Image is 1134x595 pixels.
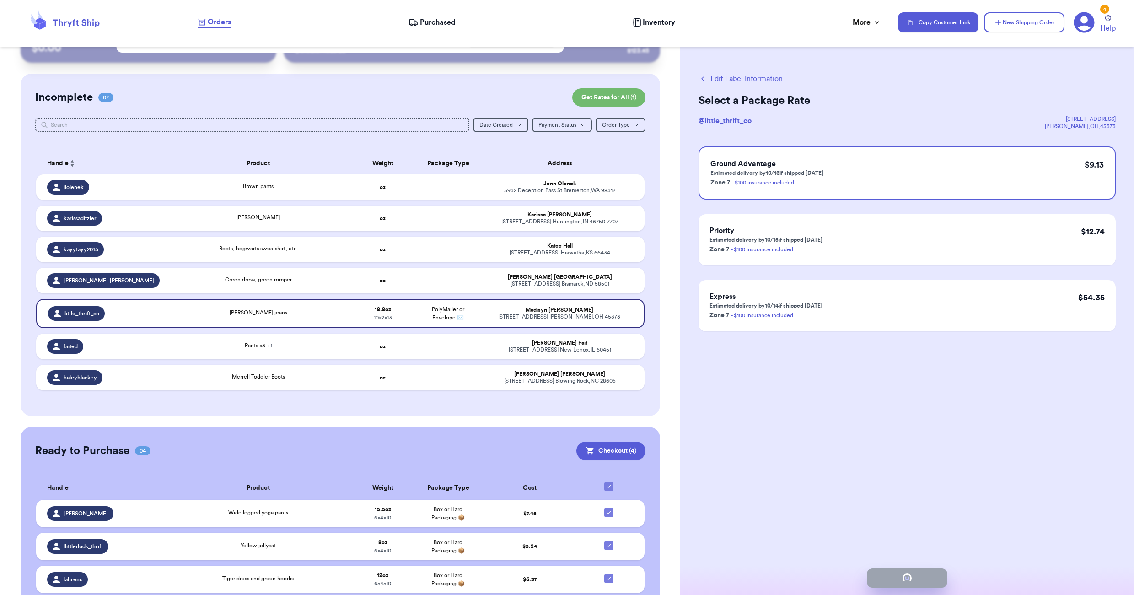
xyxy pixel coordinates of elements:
[64,343,78,350] span: faited
[486,187,634,194] div: 5932 Deception Pass St Bremerton , WA 98312
[732,180,794,185] a: - $100 insurance included
[709,312,729,319] span: Zone 7
[241,543,276,548] span: Yellow jellycat
[627,46,649,55] div: $ 123.45
[35,118,469,132] input: Search
[98,93,113,102] span: 07
[350,152,415,174] th: Weight
[532,118,592,132] button: Payment Status
[64,184,84,191] span: jlolenek
[431,507,465,520] span: Box or Hard Packaging 📦
[1100,5,1109,14] div: 4
[64,576,82,583] span: lahrenc
[486,314,633,320] div: [STREET_ADDRESS] [PERSON_NAME] , OH 45373
[984,12,1064,32] button: New Shipping Order
[699,93,1116,108] h2: Select a Package Rate
[374,581,391,586] span: 6 x 4 x 10
[232,374,285,379] span: Merrell Toddler Boots
[431,540,465,553] span: Box or Hard Packaging 📦
[486,218,634,225] div: [STREET_ADDRESS] Huntington , IN 46750-7707
[380,247,386,252] strong: oz
[479,122,513,128] span: Date Created
[380,216,386,221] strong: oz
[643,17,675,28] span: Inventory
[167,476,350,500] th: Product
[1045,115,1116,123] div: [STREET_ADDRESS]
[709,227,734,234] span: Priority
[1074,12,1095,33] a: 4
[375,507,391,512] strong: 15.5 oz
[731,313,793,318] a: - $100 insurance included
[481,152,645,174] th: Address
[596,118,645,132] button: Order Type
[486,371,634,378] div: [PERSON_NAME] [PERSON_NAME]
[709,293,736,300] span: Express
[486,281,634,287] div: [STREET_ADDRESS] Bismarck , ND 58501
[1045,123,1116,130] div: [PERSON_NAME] , OH , 45373
[377,573,388,578] strong: 12 oz
[35,90,93,105] h2: Incomplete
[481,476,579,500] th: Cost
[473,118,528,132] button: Date Created
[699,117,752,124] span: @ little_thrift_co
[350,476,415,500] th: Weight
[47,483,69,493] span: Handle
[710,169,823,177] p: Estimated delivery by 10/16 if shipped [DATE]
[415,152,481,174] th: Package Type
[245,343,272,348] span: Pants x3
[709,236,822,243] p: Estimated delivery by 10/15 if shipped [DATE]
[64,374,97,381] span: haleyhlackey
[853,17,881,28] div: More
[898,12,978,32] button: Copy Customer Link
[522,544,537,549] span: $ 5.24
[64,277,154,284] span: [PERSON_NAME].[PERSON_NAME]
[486,180,634,187] div: Jenn Olenek
[432,307,464,320] span: PolyMailer or Envelope ✉️
[135,446,150,455] span: 04
[710,160,776,168] span: Ground Advantage
[374,315,392,320] span: 10 x 2 x 13
[47,159,69,168] span: Handle
[64,310,99,317] span: little_thrift_co
[267,343,272,348] span: + 1
[64,543,103,550] span: llittleduds_thrift
[374,515,391,520] span: 6 x 4 x 10
[1100,15,1116,34] a: Help
[699,73,783,84] button: Edit Label Information
[380,344,386,349] strong: oz
[486,340,634,346] div: [PERSON_NAME] Fait
[431,573,465,586] span: Box or Hard Packaging 📦
[228,510,288,515] span: Wide legged yoga pants
[710,179,730,186] span: Zone 7
[709,302,822,309] p: Estimated delivery by 10/14 if shipped [DATE]
[225,277,292,282] span: Green dress, green romper
[69,158,76,169] button: Sort ascending
[208,16,231,27] span: Orders
[486,274,634,281] div: [PERSON_NAME] [GEOGRAPHIC_DATA]
[486,211,634,218] div: Karissa [PERSON_NAME]
[64,215,97,222] span: karissaditzler
[486,378,634,384] div: [STREET_ADDRESS] Blowing Rock , NC 28605
[380,278,386,283] strong: oz
[380,184,386,190] strong: oz
[1100,23,1116,34] span: Help
[1085,158,1104,171] p: $ 9.13
[32,41,265,55] p: $ 0.00
[486,307,633,314] div: Madisyn [PERSON_NAME]
[35,444,129,458] h2: Ready to Purchase
[236,215,280,220] span: [PERSON_NAME]
[243,184,274,189] span: Brown pants
[709,246,729,253] span: Zone 7
[415,476,481,500] th: Package Type
[602,122,630,128] span: Order Type
[486,249,634,256] div: [STREET_ADDRESS] Hiawatha , KS 66434
[230,310,287,315] span: [PERSON_NAME] jeans
[167,152,350,174] th: Product
[198,16,231,28] a: Orders
[486,346,634,353] div: [STREET_ADDRESS] New Lenox , IL 60451
[1078,291,1105,304] p: $ 54.35
[731,247,793,252] a: - $100 insurance included
[633,17,675,28] a: Inventory
[64,510,108,517] span: [PERSON_NAME]
[408,17,456,28] a: Purchased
